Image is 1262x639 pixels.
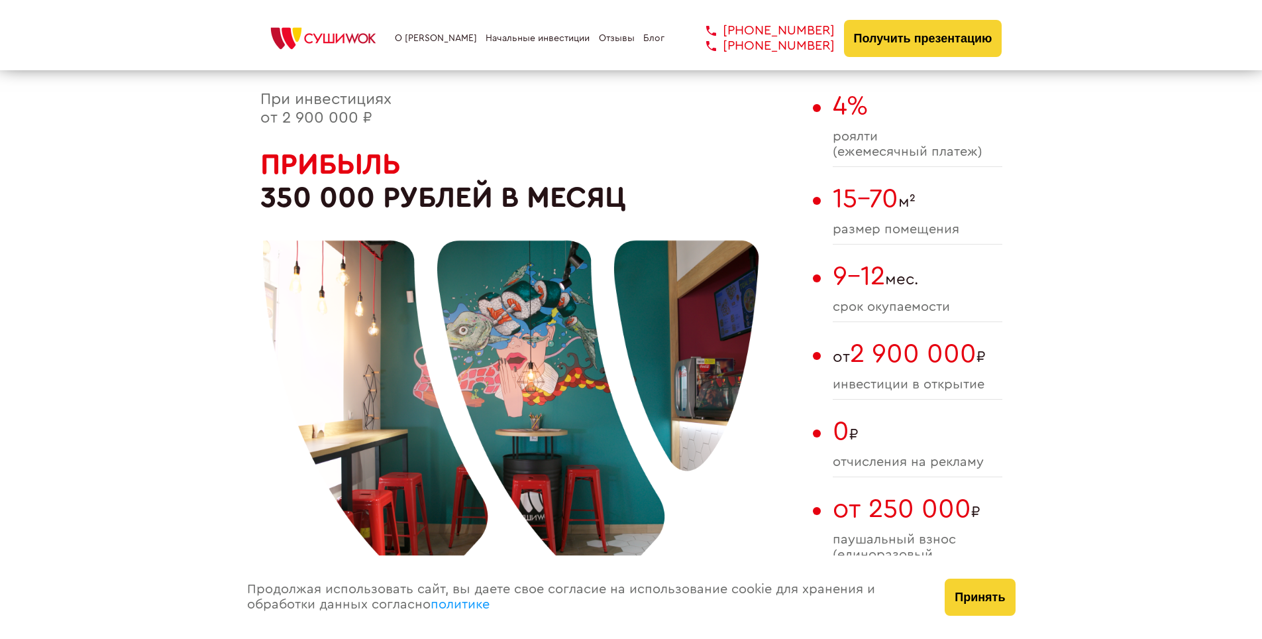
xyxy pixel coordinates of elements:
button: Принять [945,579,1015,616]
span: 2 900 000 [850,341,976,367]
span: мес. [833,261,1002,292]
span: от ₽ [833,339,1002,369]
button: Получить презентацию [844,20,1002,57]
span: отчисления на рекламу [833,455,1002,470]
span: размер помещения [833,222,1002,237]
span: 4% [833,93,868,119]
span: от 250 000 [833,496,971,522]
a: Отзывы [599,33,635,44]
span: 15-70 [833,186,898,212]
a: Блог [643,33,664,44]
a: [PHONE_NUMBER] [686,23,835,38]
span: м² [833,184,1002,214]
img: СУШИWOK [260,24,386,53]
a: Начальные инвестиции [486,33,590,44]
span: Прибыль [260,150,401,179]
a: [PHONE_NUMBER] [686,38,835,54]
span: ₽ [833,416,1002,447]
span: cрок окупаемости [833,300,1002,315]
a: О [PERSON_NAME] [395,33,477,44]
a: политике [431,598,490,611]
span: 0 [833,418,849,445]
span: ₽ [833,494,1002,524]
span: инвестиции в открытие [833,377,1002,392]
span: роялти (ежемесячный платеж) [833,129,1002,160]
span: 9-12 [833,263,885,290]
span: паушальный взнос (единоразовый платеж). Зависит от региона [833,532,1002,593]
div: Продолжая использовать сайт, вы даете свое согласие на использование cookie для хранения и обрабо... [234,555,932,639]
span: При инвестициях от 2 900 000 ₽ [260,91,392,126]
h2: 350 000 рублей в месяц [260,148,806,215]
